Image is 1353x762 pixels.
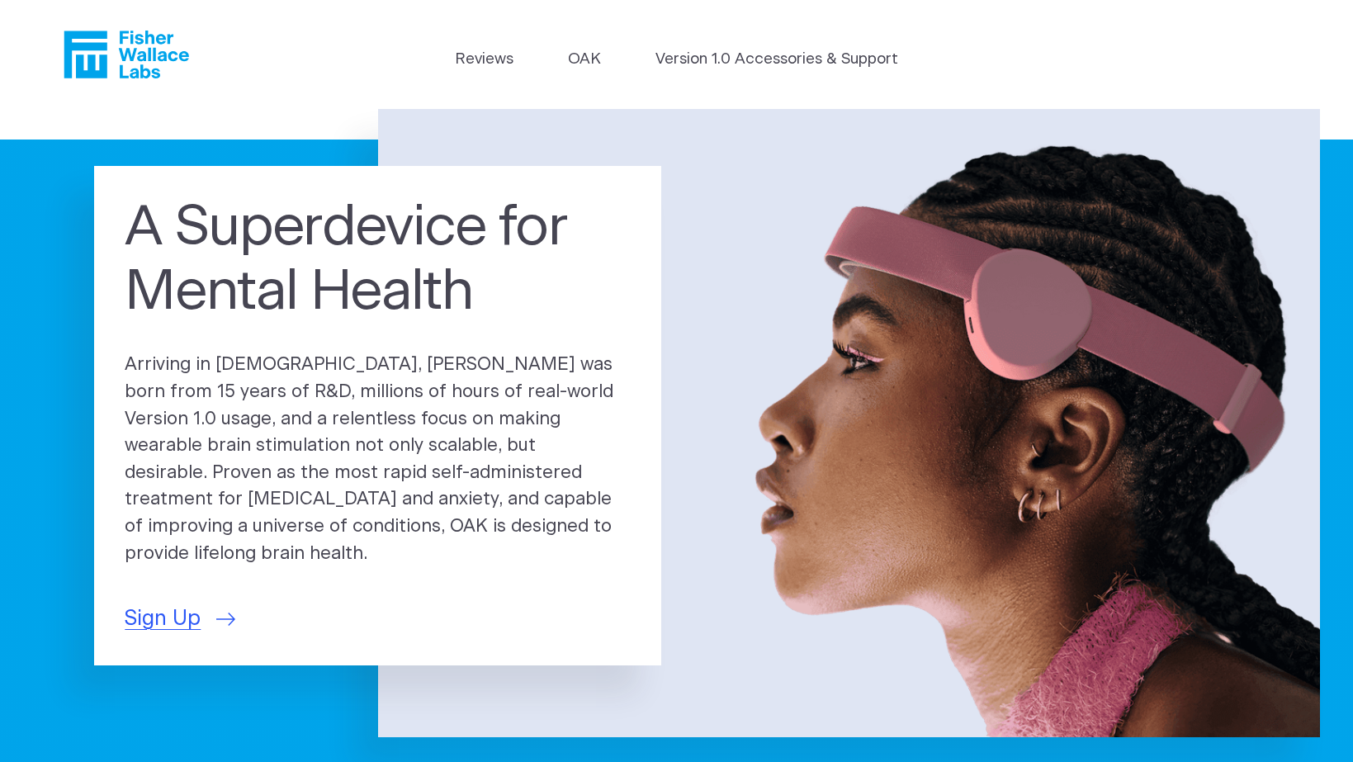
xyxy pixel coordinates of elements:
[655,48,898,71] a: Version 1.0 Accessories & Support
[125,603,201,635] span: Sign Up
[568,48,601,71] a: OAK
[455,48,513,71] a: Reviews
[125,352,631,567] p: Arriving in [DEMOGRAPHIC_DATA], [PERSON_NAME] was born from 15 years of R&D, millions of hours of...
[125,603,235,635] a: Sign Up
[125,196,631,325] h1: A Superdevice for Mental Health
[64,31,189,78] a: Fisher Wallace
